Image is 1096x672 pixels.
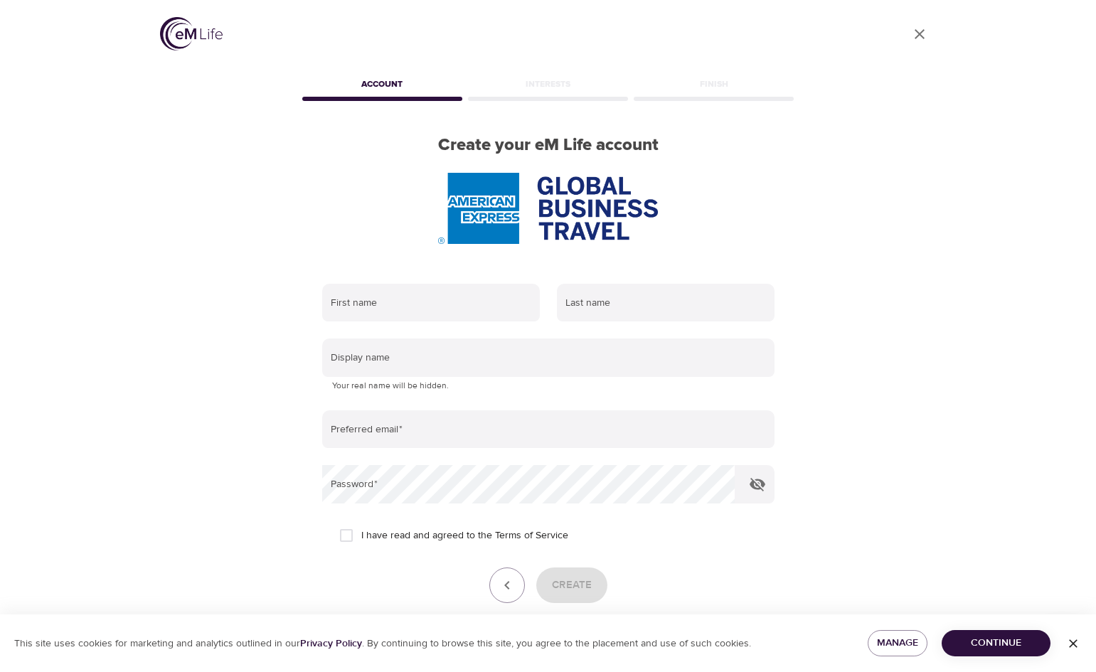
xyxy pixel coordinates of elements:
[332,379,765,393] p: Your real name will be hidden.
[300,637,362,650] a: Privacy Policy
[953,634,1039,652] span: Continue
[903,17,937,51] a: close
[879,634,916,652] span: Manage
[438,173,657,244] img: AmEx%20GBT%20logo.png
[299,135,797,156] h2: Create your eM Life account
[868,630,927,656] button: Manage
[160,17,223,50] img: logo
[495,528,568,543] a: Terms of Service
[942,630,1050,656] button: Continue
[361,528,568,543] span: I have read and agreed to the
